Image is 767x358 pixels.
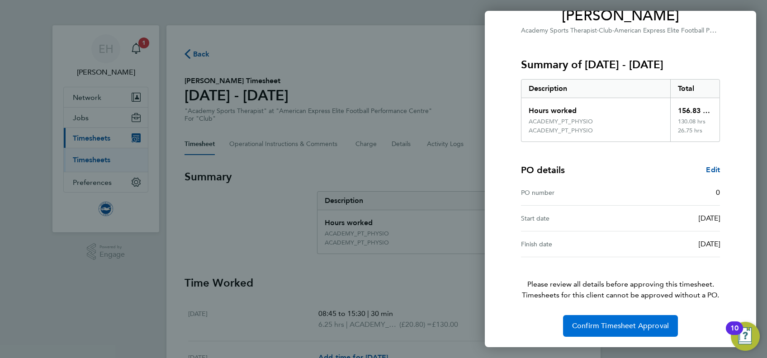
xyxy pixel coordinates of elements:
span: Club [599,27,612,34]
p: Please review all details before approving this timesheet. [510,257,731,301]
div: 130.08 hrs [670,118,720,127]
button: Confirm Timesheet Approval [563,315,678,337]
div: ACADEMY_PT_PHYSIO [529,127,593,134]
span: · [612,27,614,34]
button: Open Resource Center, 10 new notifications [731,322,760,351]
div: 10 [730,328,739,340]
div: Start date [521,213,620,224]
div: PO number [521,187,620,198]
div: [DATE] [620,213,720,224]
span: [PERSON_NAME] [521,7,720,25]
a: Edit [706,165,720,175]
span: · [597,27,599,34]
div: Total [670,80,720,98]
h4: PO details [521,164,565,176]
span: Edit [706,165,720,174]
span: 0 [716,188,720,197]
div: Summary of 01 - 31 Aug 2025 [521,79,720,142]
span: American Express Elite Football Performance Centre [614,26,764,34]
div: 26.75 hrs [670,127,720,141]
div: Finish date [521,239,620,250]
span: Timesheets for this client cannot be approved without a PO. [510,290,731,301]
div: Hours worked [521,98,670,118]
span: Academy Sports Therapist [521,27,597,34]
span: Confirm Timesheet Approval [572,321,669,330]
div: 156.83 hrs [670,98,720,118]
div: Description [521,80,670,98]
div: ACADEMY_PT_PHYSIO [529,118,593,125]
div: [DATE] [620,239,720,250]
h3: Summary of [DATE] - [DATE] [521,57,720,72]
